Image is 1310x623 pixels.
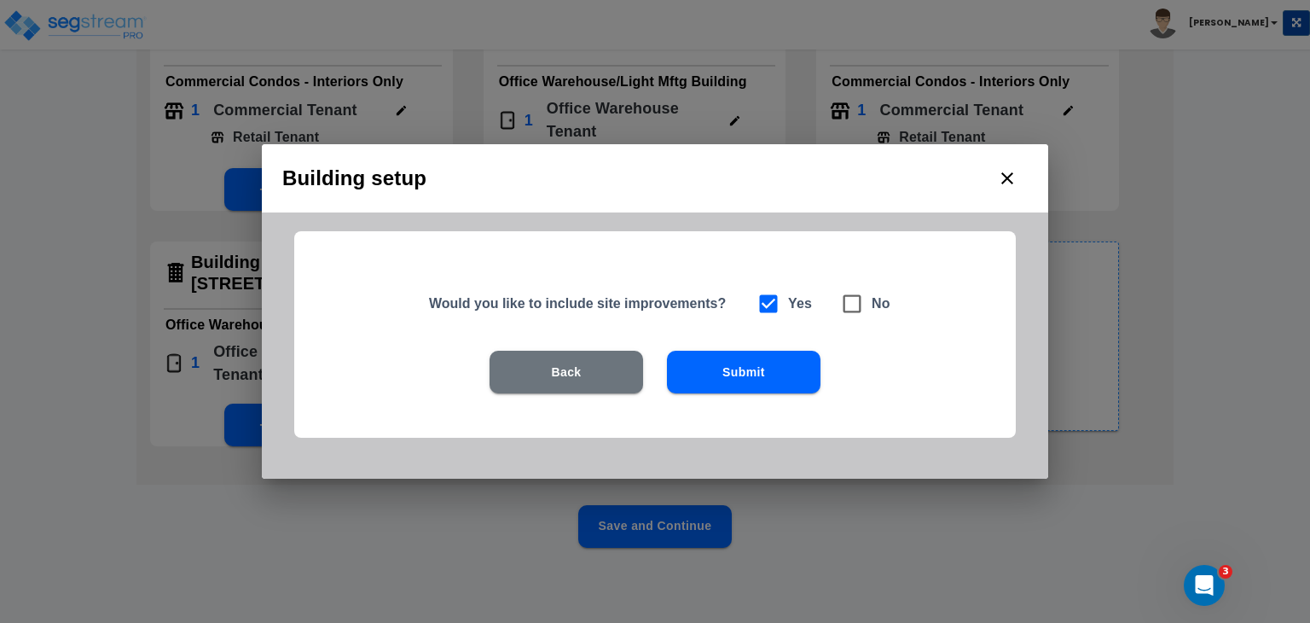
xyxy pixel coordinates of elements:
[1184,565,1225,606] iframe: Intercom live chat
[262,144,1048,213] h2: Building setup
[429,294,735,312] h5: Would you like to include site improvements?
[490,351,643,393] button: Back
[1219,565,1232,579] span: 3
[667,351,820,393] button: Submit
[788,292,812,316] h6: Yes
[987,158,1028,199] button: close
[872,292,890,316] h6: No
